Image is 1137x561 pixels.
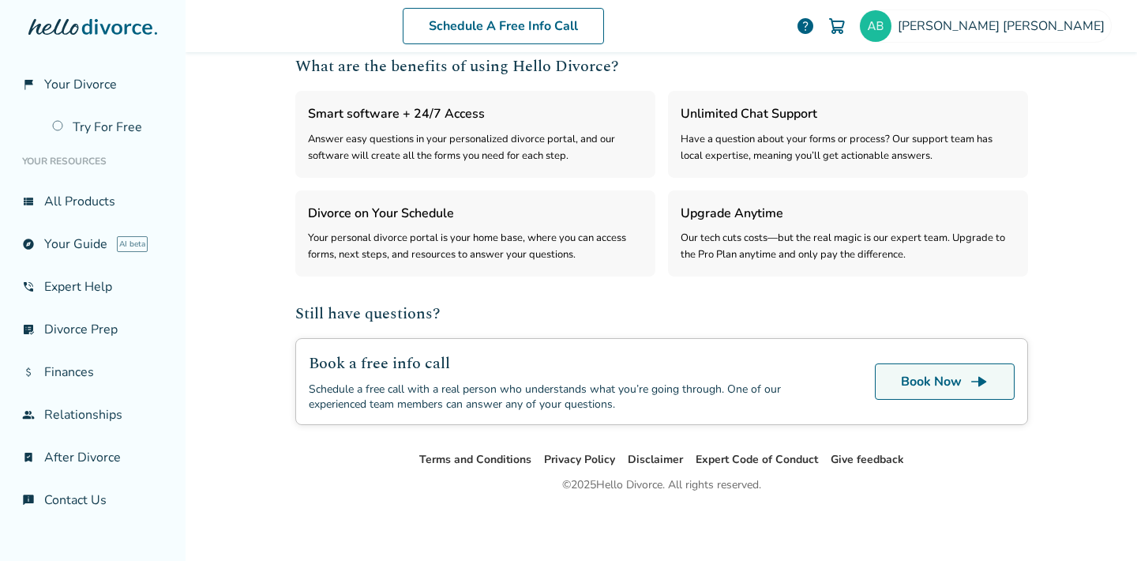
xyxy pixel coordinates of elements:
span: view_list [22,195,35,208]
span: Your Divorce [44,76,117,93]
div: Schedule a free call with a real person who understands what you’re going through. One of our exp... [309,382,837,412]
span: flag_2 [22,78,35,91]
li: Your Resources [13,145,173,177]
a: Book Nowline_end_arrow [875,363,1015,400]
img: Cart [827,17,846,36]
a: flag_2Your Divorce [13,66,173,103]
h3: Divorce on Your Schedule [308,203,643,224]
iframe: Chat Widget [1058,485,1137,561]
a: bookmark_checkAfter Divorce [13,439,173,476]
span: explore [22,238,35,250]
span: group [22,409,35,421]
li: Give feedback [831,450,904,469]
h3: Smart software + 24/7 Access [308,104,643,124]
span: attach_money [22,366,35,378]
a: Expert Code of Conduct [696,452,818,467]
span: chat_info [22,494,35,506]
h3: Upgrade Anytime [681,203,1015,224]
div: Have a question about your forms or process? Our support team has local expertise, meaning you’ll... [681,131,1015,165]
span: line_end_arrow [970,372,989,391]
a: exploreYour GuideAI beta [13,226,173,262]
span: [PERSON_NAME] [PERSON_NAME] [898,17,1111,35]
a: Schedule A Free Info Call [403,8,604,44]
h2: Still have questions? [295,302,1028,326]
h2: What are the benefits of using Hello Divorce? [295,55,1028,78]
a: Terms and Conditions [419,452,531,467]
a: view_listAll Products [13,183,173,220]
div: © 2025 Hello Divorce. All rights reserved. [562,476,761,495]
span: phone_in_talk [22,280,35,293]
a: Try For Free [43,109,173,145]
div: Answer easy questions in your personalized divorce portal, and our software will create all the f... [308,131,643,165]
span: list_alt_check [22,323,35,336]
a: groupRelationships [13,397,173,433]
h3: Unlimited Chat Support [681,104,1015,124]
div: Your personal divorce portal is your home base, where you can access forms, next steps, and resou... [308,230,643,264]
span: AI beta [117,236,148,252]
a: attach_moneyFinances [13,354,173,390]
div: Our tech cuts costs—but the real magic is our expert team. Upgrade to the Pro Plan anytime and on... [681,230,1015,264]
span: bookmark_check [22,451,35,464]
li: Disclaimer [628,450,683,469]
a: help [796,17,815,36]
a: Privacy Policy [544,452,615,467]
h2: Book a free info call [309,352,837,375]
img: anita@anitabecker.com [860,10,891,42]
a: list_alt_checkDivorce Prep [13,311,173,348]
a: chat_infoContact Us [13,482,173,518]
a: phone_in_talkExpert Help [13,269,173,305]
